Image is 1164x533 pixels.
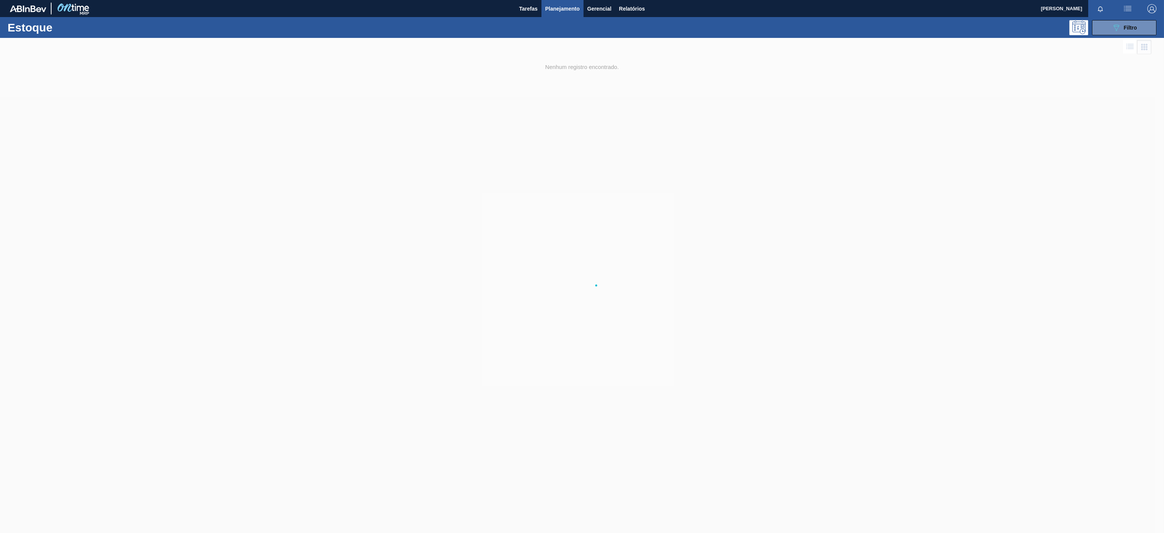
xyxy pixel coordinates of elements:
[10,5,46,12] img: TNhmsLtSVTkK8tSr43FrP2fwEKptu5GPRR3wAAAABJRU5ErkJggg==
[619,4,645,13] span: Relatórios
[1124,25,1137,31] span: Filtro
[1123,4,1132,13] img: userActions
[1147,4,1156,13] img: Logout
[1092,20,1156,35] button: Filtro
[1069,20,1088,35] div: Pogramando: nenhum usuário selecionado
[587,4,612,13] span: Gerencial
[519,4,538,13] span: Tarefas
[8,23,128,32] h1: Estoque
[545,4,580,13] span: Planejamento
[1088,3,1112,14] button: Notificações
